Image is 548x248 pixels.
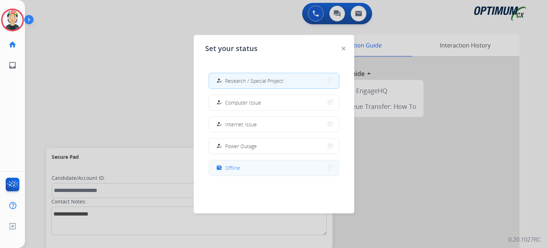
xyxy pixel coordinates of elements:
[216,78,222,84] mat-icon: how_to_reg
[2,10,22,30] img: avatar
[342,47,345,50] img: close-button
[209,160,339,176] button: Offline
[8,40,17,49] mat-icon: home
[216,143,222,149] mat-icon: how_to_reg
[216,165,222,171] mat-icon: work_off
[209,73,339,88] button: Research / Special Project
[508,235,541,244] p: 0.20.1027RC
[205,44,258,54] span: Set your status
[225,164,240,172] span: Offline
[225,77,283,85] span: Research / Special Project
[209,138,339,154] button: Power Outage
[225,121,257,128] span: Internet Issue
[8,61,17,70] mat-icon: inbox
[216,100,222,106] mat-icon: how_to_reg
[225,142,257,150] span: Power Outage
[209,95,339,110] button: Computer Issue
[216,121,222,127] mat-icon: how_to_reg
[209,117,339,132] button: Internet Issue
[225,99,261,106] span: Computer Issue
